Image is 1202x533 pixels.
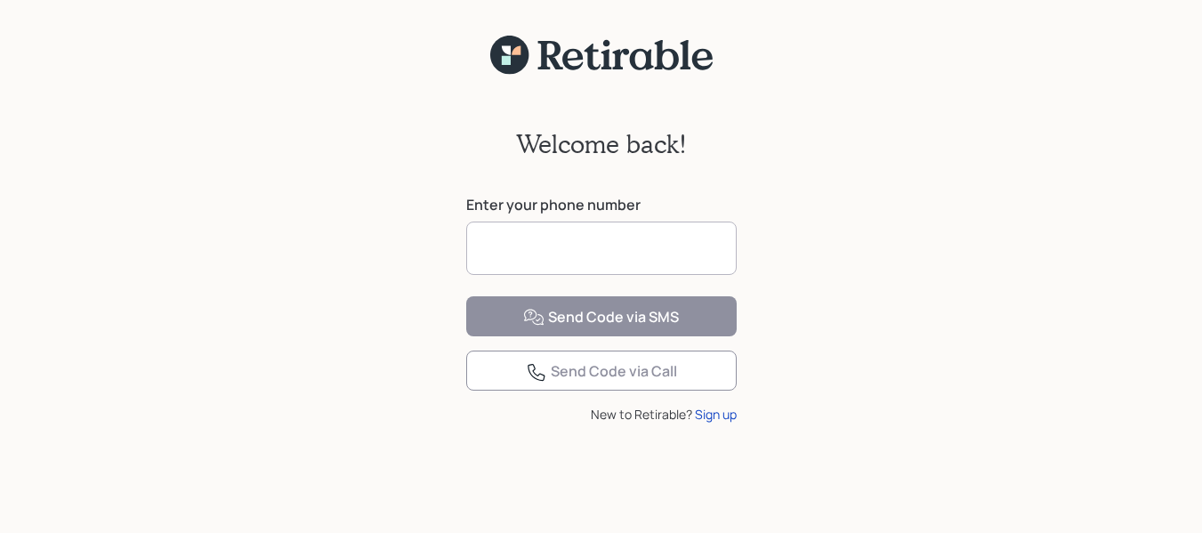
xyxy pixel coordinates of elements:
label: Enter your phone number [466,195,737,214]
div: New to Retirable? [466,405,737,424]
button: Send Code via SMS [466,296,737,336]
button: Send Code via Call [466,351,737,391]
div: Sign up [695,405,737,424]
h2: Welcome back! [516,129,687,159]
div: Send Code via Call [526,361,677,383]
div: Send Code via SMS [523,307,679,328]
